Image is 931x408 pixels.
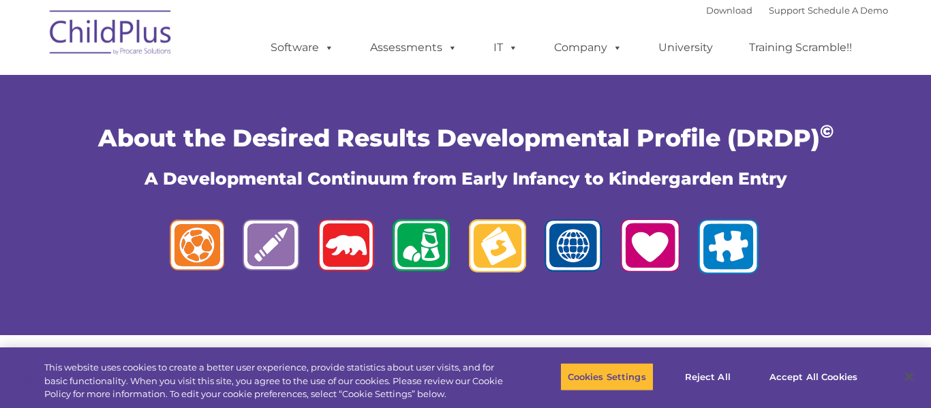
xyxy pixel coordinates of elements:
sup: © [820,121,834,142]
a: Download [706,5,752,16]
a: Assessments [356,34,471,61]
button: Reject All [665,362,750,391]
img: logos [159,211,772,287]
a: University [645,34,727,61]
a: Schedule A Demo [808,5,888,16]
a: IT [480,34,532,61]
a: Support [769,5,805,16]
a: Training Scramble!! [735,34,866,61]
a: Company [540,34,636,61]
span: A Developmental Continuum from Early Infancy to Kindergarden Entry [144,168,787,189]
div: This website uses cookies to create a better user experience, provide statistics about user visit... [44,361,512,401]
a: Software [257,34,348,61]
button: Close [894,362,924,392]
span: About the Desired Results Developmental Profile (DRDP) [98,123,834,153]
button: Cookies Settings [560,362,654,391]
img: ChildPlus by Procare Solutions [43,1,179,69]
font: | [706,5,888,16]
button: Accept All Cookies [762,362,865,391]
